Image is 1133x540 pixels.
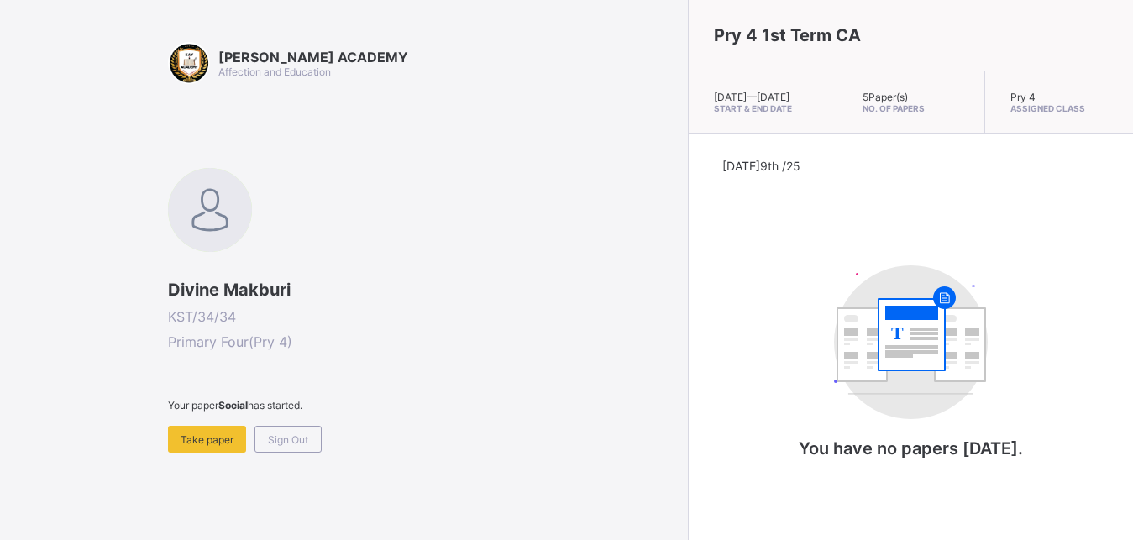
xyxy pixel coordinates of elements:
[218,399,248,412] b: Social
[891,322,904,343] tspan: T
[168,333,679,350] span: Primary Four ( Pry 4 )
[218,49,408,66] span: [PERSON_NAME] ACADEMY
[863,103,959,113] span: No. of Papers
[168,308,679,325] span: KST/34/34
[218,66,331,78] span: Affection and Education
[743,249,1079,492] div: You have no papers today.
[1010,103,1108,113] span: Assigned Class
[863,91,908,103] span: 5 Paper(s)
[714,25,861,45] span: Pry 4 1st Term CA
[714,91,789,103] span: [DATE] — [DATE]
[181,433,233,446] span: Take paper
[168,399,679,412] span: Your paper has started.
[722,159,800,173] span: [DATE] 9th /25
[268,433,308,446] span: Sign Out
[1010,91,1036,103] span: Pry 4
[714,103,810,113] span: Start & End Date
[168,280,679,300] span: Divine Makburi
[743,438,1079,459] p: You have no papers [DATE].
